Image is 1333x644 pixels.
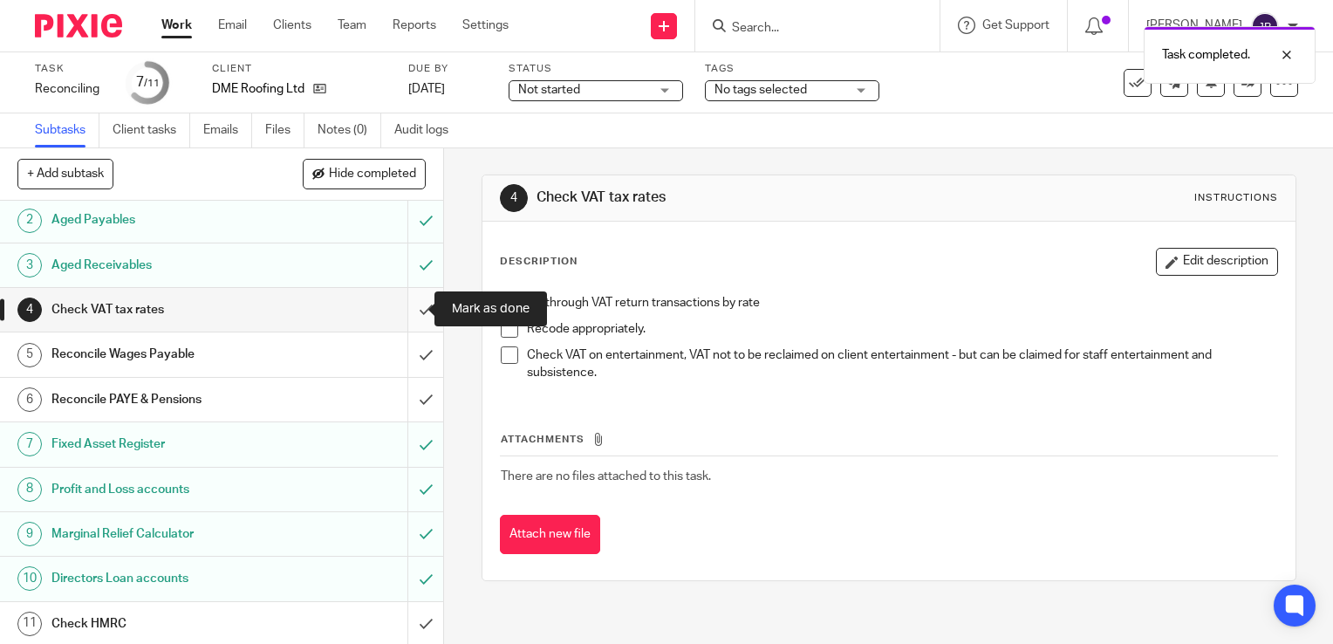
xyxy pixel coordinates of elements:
span: [DATE] [408,83,445,95]
div: 5 [17,343,42,367]
div: Reconciling [35,80,105,98]
a: Team [338,17,366,34]
span: There are no files attached to this task. [501,470,711,483]
img: svg%3E [1251,12,1279,40]
a: Subtasks [35,113,99,147]
div: 6 [17,387,42,412]
h1: Check VAT tax rates [537,188,926,207]
small: /11 [144,79,160,88]
img: Pixie [35,14,122,38]
a: Audit logs [394,113,461,147]
a: Notes (0) [318,113,381,147]
div: 8 [17,477,42,502]
a: Email [218,17,247,34]
div: 4 [500,184,528,212]
a: Settings [462,17,509,34]
label: Client [212,62,386,76]
h1: Reconcile PAYE & Pensions [51,387,277,413]
div: Instructions [1194,191,1278,205]
a: Clients [273,17,311,34]
button: Hide completed [303,159,426,188]
span: Hide completed [329,168,416,182]
a: Reports [393,17,436,34]
label: Task [35,62,105,76]
div: 10 [17,566,42,591]
span: No tags selected [714,84,807,96]
h1: Aged Receivables [51,252,277,278]
p: Recode appropriately. [527,320,1277,338]
h1: Check VAT tax rates [51,297,277,323]
label: Status [509,62,683,76]
h1: Reconcile Wages Payable [51,341,277,367]
div: 4 [17,298,42,322]
div: 7 [17,432,42,456]
span: Attachments [501,435,584,444]
p: Check VAT on entertainment, VAT not to be reclaimed on client entertainment - but can be claimed ... [527,346,1277,382]
h1: Fixed Asset Register [51,431,277,457]
button: Attach new file [500,515,600,554]
h1: Marginal Relief Calculator [51,521,277,547]
p: Go through VAT return transactions by rate [527,294,1277,312]
p: Task completed. [1162,46,1250,64]
h1: Aged Payables [51,207,277,233]
label: Due by [408,62,487,76]
div: 7 [136,72,160,92]
div: 11 [17,612,42,636]
h1: Profit and Loss accounts [51,476,277,503]
div: 9 [17,522,42,546]
h1: Check HMRC [51,611,277,637]
p: DME Roofing Ltd [212,80,304,98]
a: Emails [203,113,252,147]
a: Client tasks [113,113,190,147]
span: Not started [518,84,580,96]
button: Edit description [1156,248,1278,276]
div: 3 [17,253,42,277]
h1: Directors Loan accounts [51,565,277,592]
p: Description [500,255,578,269]
div: 2 [17,209,42,233]
a: Work [161,17,192,34]
a: Files [265,113,304,147]
button: + Add subtask [17,159,113,188]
